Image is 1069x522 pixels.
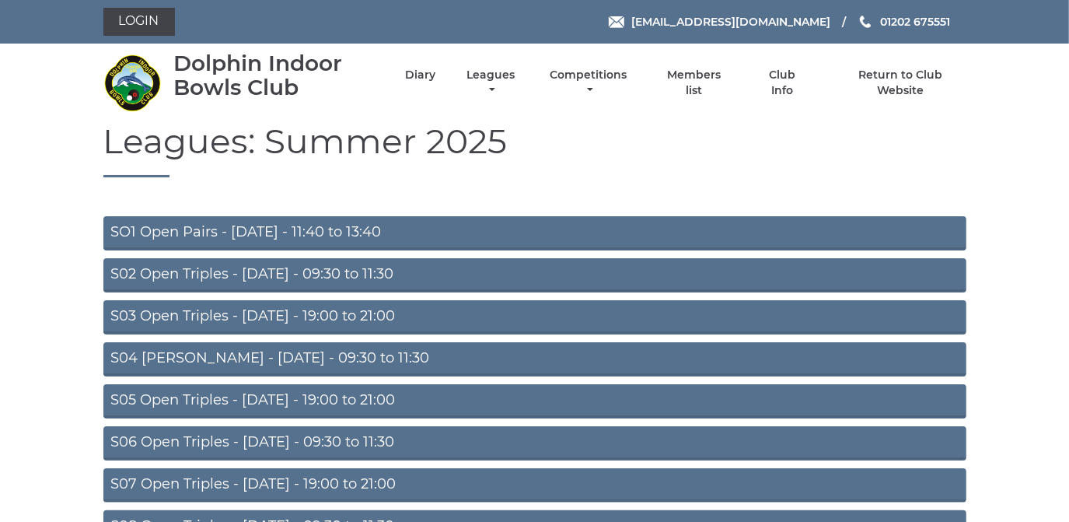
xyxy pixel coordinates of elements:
a: S07 Open Triples - [DATE] - 19:00 to 21:00 [103,468,966,503]
span: 01202 675551 [880,15,950,29]
a: Phone us 01202 675551 [858,13,950,30]
a: S04 [PERSON_NAME] - [DATE] - 09:30 to 11:30 [103,342,966,377]
a: Return to Club Website [834,68,966,98]
a: Members list [658,68,729,98]
div: Dolphin Indoor Bowls Club [173,51,378,100]
span: [EMAIL_ADDRESS][DOMAIN_NAME] [631,15,830,29]
a: Diary [405,68,435,82]
a: S05 Open Triples - [DATE] - 19:00 to 21:00 [103,384,966,419]
a: Leagues [463,68,519,98]
a: Club Info [757,68,808,98]
a: S02 Open Triples - [DATE] - 09:30 to 11:30 [103,258,966,293]
img: Phone us [860,16,871,28]
a: Competitions [547,68,631,98]
img: Email [609,16,624,28]
a: Email [EMAIL_ADDRESS][DOMAIN_NAME] [609,13,830,30]
a: S06 Open Triples - [DATE] - 09:30 to 11:30 [103,426,966,461]
img: Dolphin Indoor Bowls Club [103,54,162,112]
a: SO1 Open Pairs - [DATE] - 11:40 to 13:40 [103,216,966,250]
a: S03 Open Triples - [DATE] - 19:00 to 21:00 [103,300,966,335]
h1: Leagues: Summer 2025 [103,122,966,177]
a: Login [103,8,175,36]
